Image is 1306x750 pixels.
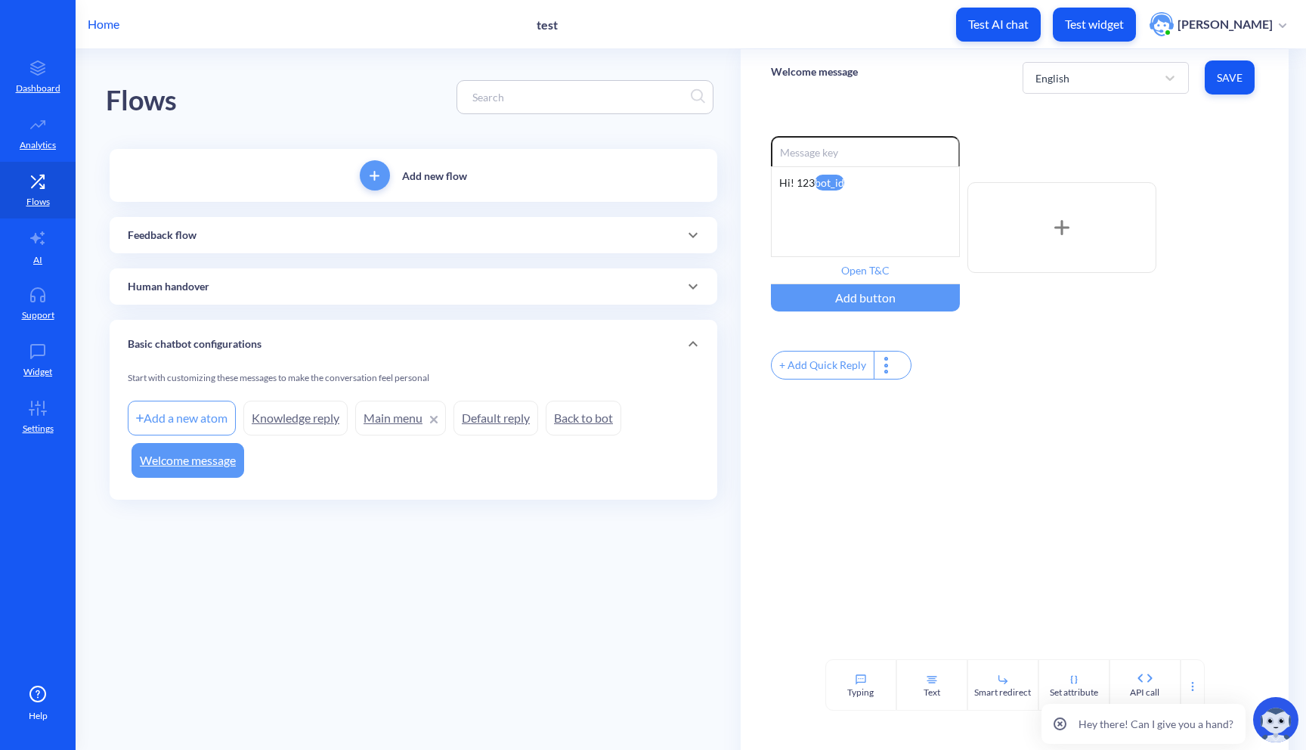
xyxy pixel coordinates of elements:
p: Hey there! Can I give you a hand? [1079,716,1233,732]
input: Search [465,88,691,106]
div: Start with customizing these messages to make the conversation feel personal [128,371,699,397]
p: Human handover [128,279,209,295]
div: Smart redirect [974,686,1031,699]
p: Dashboard [16,82,60,95]
button: Save [1205,60,1255,95]
div: Add a new atom [128,401,236,435]
div: Typing [847,686,874,699]
button: Test AI chat [956,8,1041,42]
p: Widget [23,365,52,379]
p: Home [88,15,119,33]
a: Back to bot [546,401,621,435]
div: Flows [106,79,177,122]
div: + Add Quick Reply [772,352,874,379]
input: Message key [771,136,960,166]
p: Add new flow [402,168,467,184]
div: Set attribute [1050,686,1098,699]
button: user photo[PERSON_NAME] [1142,11,1294,38]
div: Human handover [110,268,717,305]
input: Button title [771,257,960,284]
p: Feedback flow [128,228,197,243]
p: Flows [26,195,50,209]
span: Save [1217,70,1243,85]
div: Hi! 123 [771,166,960,257]
span: Help [29,709,48,723]
a: Default reply [453,401,538,435]
a: Welcome message [132,443,244,478]
p: Basic chatbot configurations [128,336,262,352]
attr: bot_id [815,175,844,191]
a: Main menu [355,401,446,435]
img: user photo [1150,12,1174,36]
p: Analytics [20,138,56,152]
button: add [360,160,390,191]
button: Test widget [1053,8,1136,42]
p: test [537,17,558,32]
div: Feedback flow [110,217,717,253]
p: Settings [23,422,54,435]
div: Text [924,686,940,699]
p: [PERSON_NAME] [1178,16,1273,33]
div: API call [1130,686,1159,699]
p: Test AI chat [968,17,1029,32]
a: Knowledge reply [243,401,348,435]
img: copilot-icon.svg [1253,697,1298,742]
p: AI [33,253,42,267]
p: Welcome message [771,64,858,79]
div: Add button [771,284,960,311]
p: Support [22,308,54,322]
p: Test widget [1065,17,1124,32]
div: Basic chatbot configurations [110,320,717,368]
div: English [1035,70,1069,85]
